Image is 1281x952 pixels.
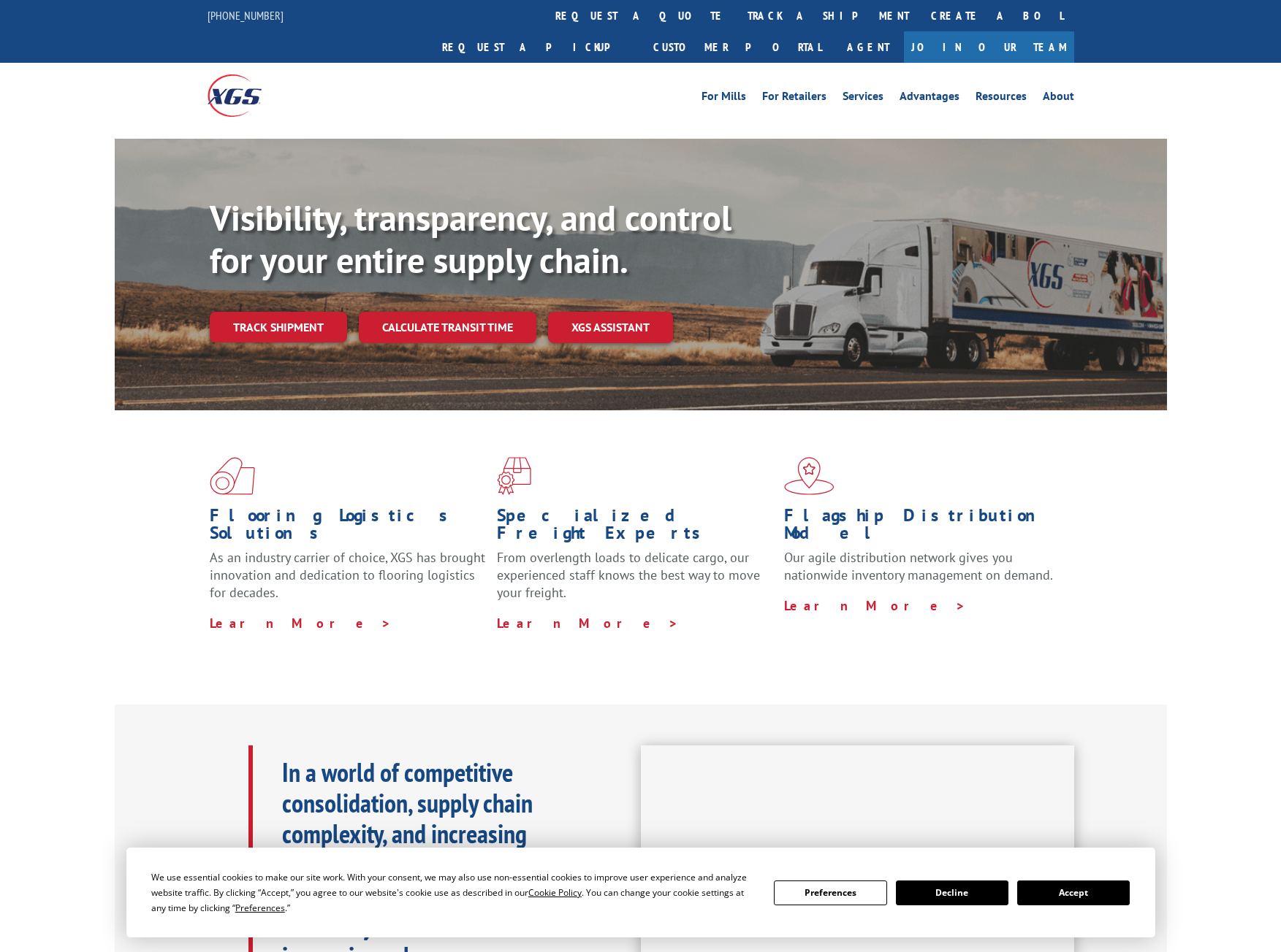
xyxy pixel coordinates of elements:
a: Resources [976,91,1027,107]
p: From overlength loads to delicate cargo, our experienced staff knows the best way to move your fr... [497,549,773,614]
h1: Flagship Distribution Model [784,507,1060,549]
span: Our agile distribution network gives you nationwide inventory management on demand. [784,549,1053,583]
a: Join Our Team [904,31,1074,63]
img: xgs-icon-focused-on-flooring-red [497,457,531,495]
a: Request a pickup [431,31,642,63]
a: Advantages [900,91,959,107]
span: Preferences [235,902,285,914]
a: Agent [832,31,904,63]
div: Cookie Consent Prompt [126,848,1155,937]
span: As an industry carrier of choice, XGS has brought innovation and dedication to flooring logistics... [210,549,485,601]
img: xgs-icon-flagship-distribution-model-red [784,457,835,495]
a: For Retailers [762,91,826,107]
a: Learn More > [784,597,966,614]
a: Learn More > [497,615,679,632]
div: We use essential cookies to make our site work. With your consent, we may also use non-essential ... [151,870,756,915]
a: XGS ASSISTANT [548,312,673,343]
a: For Mills [702,91,746,107]
a: Services [843,91,883,107]
button: Preferences [774,880,886,905]
button: Decline [896,880,1008,905]
button: Accept [1017,880,1130,905]
img: xgs-icon-total-supply-chain-intelligence-red [210,457,255,495]
a: Learn More > [210,615,392,632]
h1: Flooring Logistics Solutions [210,507,486,549]
h1: Specialized Freight Experts [497,507,773,549]
a: Calculate transit time [359,312,536,343]
a: Customer Portal [642,31,832,63]
span: Cookie Policy [528,886,582,899]
a: About [1043,91,1074,107]
b: Visibility, transparency, and control for your entire supply chain. [210,195,731,283]
a: [PHONE_NUMBER] [208,8,284,23]
a: Track shipment [210,312,347,342]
